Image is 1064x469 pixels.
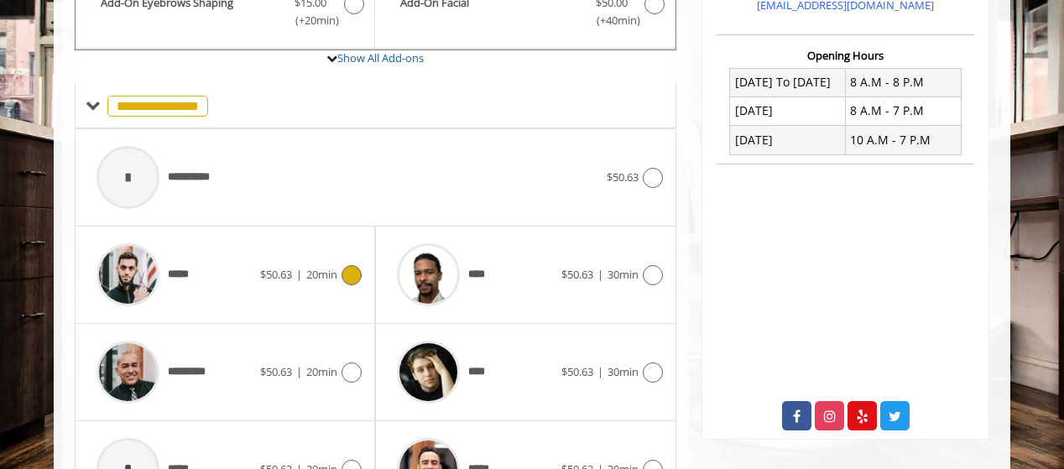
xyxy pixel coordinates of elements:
[608,267,639,282] span: 30min
[845,126,961,154] td: 10 A.M - 7 P.M
[845,96,961,125] td: 8 A.M - 7 P.M
[730,68,846,96] td: [DATE] To [DATE]
[587,12,636,29] span: (+40min )
[561,267,593,282] span: $50.63
[607,169,639,185] span: $50.63
[730,126,846,154] td: [DATE]
[608,364,639,379] span: 30min
[260,267,292,282] span: $50.63
[306,267,337,282] span: 20min
[337,50,424,65] a: Show All Add-ons
[717,50,974,61] h3: Opening Hours
[597,364,603,379] span: |
[597,267,603,282] span: |
[561,364,593,379] span: $50.63
[306,364,337,379] span: 20min
[296,364,302,379] span: |
[845,68,961,96] td: 8 A.M - 8 P.M
[260,364,292,379] span: $50.63
[730,96,846,125] td: [DATE]
[296,267,302,282] span: |
[286,12,336,29] span: (+20min )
